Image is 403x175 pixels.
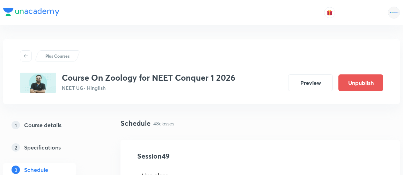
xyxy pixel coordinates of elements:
p: NEET UG • Hinglish [62,84,235,92]
p: 3 [12,166,20,174]
p: 1 [12,121,20,129]
img: Company Logo [3,8,59,16]
img: Rahul Mishra [388,7,400,19]
a: Company Logo [3,8,59,18]
img: 3E390D7C-27A7-4C53-9D6C-4413E93F1940_plus.png [20,73,56,93]
h4: Schedule [120,118,151,129]
h4: Session 49 [137,151,265,161]
p: 48 classes [153,120,174,127]
button: Preview [288,74,333,91]
img: avatar [327,9,333,16]
a: 2Specifications [3,140,98,154]
p: Plus Courses [45,53,69,59]
button: avatar [324,7,335,18]
button: Unpublish [338,74,383,91]
a: 1Course details [3,118,98,132]
p: 2 [12,143,20,152]
h5: Specifications [24,143,61,152]
h3: Course On Zoology for NEET Conquer 1 2026 [62,73,235,83]
h5: Course details [24,121,61,129]
h5: Schedule [24,166,48,174]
